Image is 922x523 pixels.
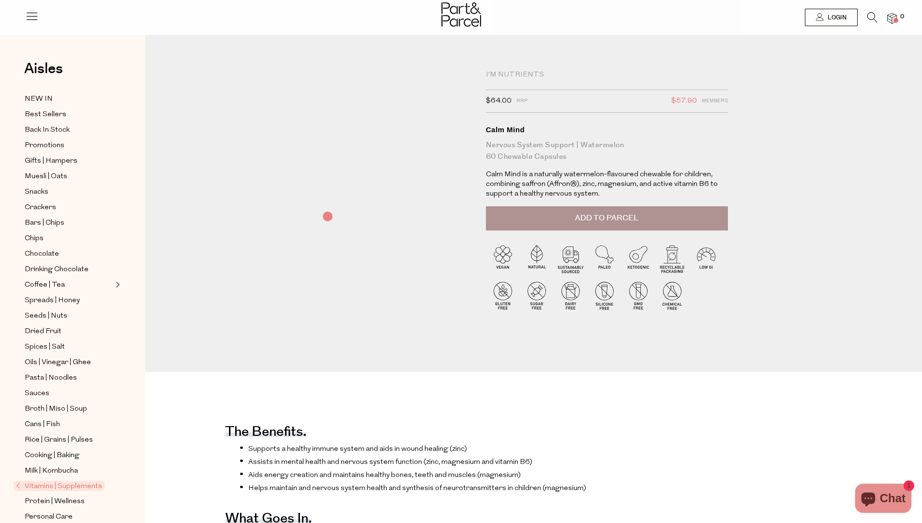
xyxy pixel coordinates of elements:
[588,242,621,276] img: P_P-ICONS-Live_Bec_V11_Paleo.svg
[25,511,113,523] a: Personal Care
[25,217,64,229] span: Bars | Chips
[25,93,53,105] span: NEW IN
[25,124,70,136] span: Back In Stock
[25,341,113,353] a: Spices | Salt
[486,70,728,80] div: I'm Nutrients
[25,387,113,400] a: Sauces
[25,419,60,431] span: Cans | Fish
[25,465,78,477] span: Milk | Kombucha
[25,279,113,291] a: Coffee | Tea
[805,9,858,26] a: Login
[25,511,73,523] span: Personal Care
[25,403,87,415] span: Broth | Miso | Soup
[240,457,617,466] li: Assists in mental health and nervous system function (zinc, magnesium and vitamin B6)
[25,186,113,198] a: Snacks
[25,310,67,322] span: Seeds | Nuts
[825,14,846,22] span: Login
[25,295,80,307] span: Spreads | Honey
[898,13,907,21] span: 0
[25,139,113,152] a: Promotions
[486,139,728,163] div: Nervous System Support | Watermelon 60 Chewable Capsules
[25,403,113,415] a: Broth | Miso | Soup
[240,470,617,479] li: Aids energy creation and maintains healthy bones, teeth and muscles (magnesium)
[25,356,113,369] a: Oils | Vinegar | Ghee
[25,434,93,446] span: Rice | Grains | Pulses
[486,95,512,108] span: $64.00
[25,465,113,477] a: Milk | Kombucha
[240,483,617,492] li: Helps maintain and nervous system health and synthesis of neurotransmitters in children (magnesium)
[25,341,65,353] span: Spices | Salt
[520,242,554,276] img: P_P-ICONS-Live_Bec_V11_Natural.svg
[25,202,56,214] span: Crackers
[25,372,113,384] a: Pasta | Noodles
[25,93,113,105] a: NEW IN
[25,372,77,384] span: Pasta | Noodles
[24,62,63,86] a: Aisles
[702,95,728,108] span: Members
[655,242,689,276] img: P_P-ICONS-Live_Bec_V11_Recyclable_Packaging.svg
[25,108,113,121] a: Best Sellers
[25,495,113,508] a: Protein | Wellness
[25,248,59,260] span: Chocolate
[486,206,728,231] button: Add to Parcel
[25,248,113,260] a: Chocolate
[25,217,113,229] a: Bars | Chips
[486,278,520,312] img: P_P-ICONS-Live_Bec_V11_Gluten_Free.svg
[25,124,113,136] a: Back In Stock
[14,481,105,491] span: Vitamins | Supplements
[25,263,113,276] a: Drinking Chocolate
[25,449,113,461] a: Cooking | Baking
[25,310,113,322] a: Seeds | Nuts
[25,170,113,183] a: Muesli | Oats
[25,279,65,291] span: Coffee | Tea
[25,186,48,198] span: Snacks
[225,430,306,437] h4: The benefits.
[25,357,91,369] span: Oils | Vinegar | Ghee
[25,325,113,338] a: Dried Fruit
[852,484,914,515] inbox-online-store-chat: Shopify online store chat
[25,388,49,400] span: Sauces
[25,155,113,167] a: Gifts | Hampers
[486,125,728,135] div: Calm Mind
[486,242,520,276] img: P_P-ICONS-Live_Bec_V11_Vegan.svg
[588,278,621,312] img: P_P-ICONS-Live_Bec_V11_Silicone_Free.svg
[25,233,44,245] span: Chips
[24,58,63,79] span: Aisles
[25,155,77,167] span: Gifts | Hampers
[689,242,723,276] img: P_P-ICONS-Live_Bec_V11_Low_Gi.svg
[25,140,64,152] span: Promotions
[25,109,66,121] span: Best Sellers
[25,232,113,245] a: Chips
[25,171,67,183] span: Muesli | Oats
[25,326,61,338] span: Dried Fruit
[575,213,638,224] span: Add to Parcel
[671,95,697,108] span: $57.90
[486,170,728,199] p: Calm Mind is a naturally watermelon-flavoured chewable for children, combining saffron (Affron®),...
[16,480,113,492] a: Vitamins | Supplements
[516,95,528,108] span: RRP
[554,278,588,312] img: P_P-ICONS-Live_Bec_V11_Dairy_Free.svg
[25,496,85,508] span: Protein | Wellness
[25,201,113,214] a: Crackers
[887,13,897,23] a: 0
[621,278,655,312] img: P_P-ICONS-Live_Bec_V11_GMO_Free.svg
[25,418,113,431] a: Cans | Fish
[655,278,689,312] img: P_P-ICONS-Live_Bec_V11_Chemical_Free.svg
[25,434,113,446] a: Rice | Grains | Pulses
[113,279,120,291] button: Expand/Collapse Coffee | Tea
[621,242,655,276] img: P_P-ICONS-Live_Bec_V11_Ketogenic.svg
[25,294,113,307] a: Spreads | Honey
[25,264,89,276] span: Drinking Chocolate
[441,2,481,27] img: Part&Parcel
[240,444,617,453] li: Supports a healthy immune system and aids in wound healing (zinc)
[554,242,588,276] img: P_P-ICONS-Live_Bec_V11_Sustainable_Sourced.svg
[25,450,79,461] span: Cooking | Baking
[520,278,554,312] img: P_P-ICONS-Live_Bec_V11_Sugar_Free.svg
